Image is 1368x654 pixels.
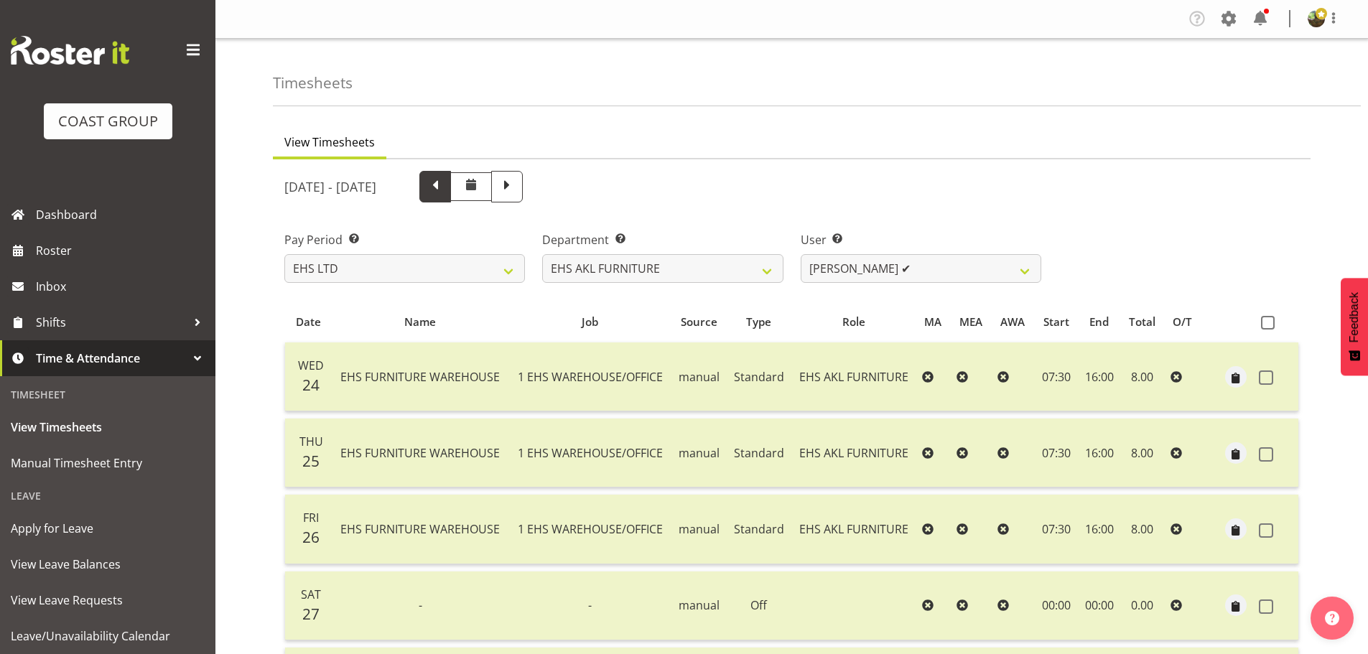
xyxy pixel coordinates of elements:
[11,553,205,575] span: View Leave Balances
[518,445,663,461] span: 1 EHS WAREHOUSE/OFFICE
[1341,278,1368,375] button: Feedback - Show survey
[1078,495,1120,564] td: 16:00
[1078,342,1120,411] td: 16:00
[4,618,212,654] a: Leave/Unavailability Calendar
[1348,292,1361,342] span: Feedback
[801,231,1041,248] label: User
[1034,342,1078,411] td: 07:30
[36,240,208,261] span: Roster
[11,36,129,65] img: Rosterit website logo
[681,314,717,330] span: Source
[679,445,720,461] span: manual
[4,582,212,618] a: View Leave Requests
[11,518,205,539] span: Apply for Leave
[1325,611,1339,625] img: help-xxl-2.png
[727,495,791,564] td: Standard
[924,314,941,330] span: MA
[299,434,323,449] span: Thu
[727,419,791,487] td: Standard
[36,347,187,369] span: Time & Attendance
[302,375,320,395] span: 24
[284,134,375,151] span: View Timesheets
[340,369,500,385] span: EHS FURNITURE WAREHOUSE
[518,521,663,537] span: 1 EHS WAREHOUSE/OFFICE
[302,604,320,624] span: 27
[1173,314,1192,330] span: O/T
[36,204,208,225] span: Dashboard
[582,314,598,330] span: Job
[842,314,865,330] span: Role
[296,314,321,330] span: Date
[1034,571,1078,640] td: 00:00
[727,342,791,411] td: Standard
[36,276,208,297] span: Inbox
[799,521,908,537] span: EHS AKL FURNITURE
[1078,419,1120,487] td: 16:00
[11,625,205,647] span: Leave/Unavailability Calendar
[301,587,321,602] span: Sat
[340,445,500,461] span: EHS FURNITURE WAREHOUSE
[542,231,783,248] label: Department
[303,510,319,525] span: Fri
[4,380,212,409] div: Timesheet
[1089,314,1109,330] span: End
[799,445,908,461] span: EHS AKL FURNITURE
[1120,571,1165,640] td: 0.00
[799,369,908,385] span: EHS AKL FURNITURE
[1120,495,1165,564] td: 8.00
[302,451,320,471] span: 25
[4,510,212,546] a: Apply for Leave
[298,358,324,373] span: Wed
[11,416,205,438] span: View Timesheets
[1308,10,1325,27] img: filipo-iupelid4dee51ae661687a442d92e36fb44151.png
[1034,495,1078,564] td: 07:30
[4,546,212,582] a: View Leave Balances
[1120,419,1165,487] td: 8.00
[273,75,353,91] h4: Timesheets
[284,179,376,195] h5: [DATE] - [DATE]
[302,527,320,547] span: 26
[404,314,436,330] span: Name
[11,589,205,611] span: View Leave Requests
[959,314,982,330] span: MEA
[11,452,205,474] span: Manual Timesheet Entry
[1129,314,1155,330] span: Total
[419,597,422,613] span: -
[1000,314,1025,330] span: AWA
[518,369,663,385] span: 1 EHS WAREHOUSE/OFFICE
[679,521,720,537] span: manual
[1034,419,1078,487] td: 07:30
[1078,571,1120,640] td: 00:00
[679,597,720,613] span: manual
[679,369,720,385] span: manual
[58,111,158,132] div: COAST GROUP
[727,571,791,640] td: Off
[36,312,187,333] span: Shifts
[1120,342,1165,411] td: 8.00
[1043,314,1069,330] span: Start
[340,521,500,537] span: EHS FURNITURE WAREHOUSE
[284,231,525,248] label: Pay Period
[4,445,212,481] a: Manual Timesheet Entry
[4,481,212,510] div: Leave
[588,597,592,613] span: -
[746,314,771,330] span: Type
[4,409,212,445] a: View Timesheets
